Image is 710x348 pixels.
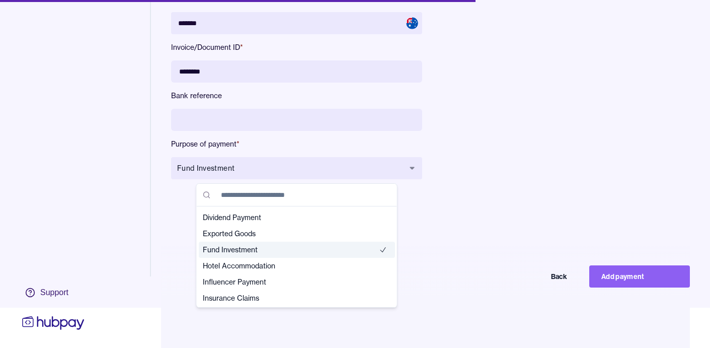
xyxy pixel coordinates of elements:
button: Add payment [589,265,690,288]
label: Bank reference [171,91,422,101]
a: Support [20,282,87,303]
span: Insurance Claims [203,293,379,303]
span: Dividend Payment [203,213,379,223]
span: Hotel Accommodation [203,261,379,271]
label: Purpose of payment [171,139,422,149]
label: Invoice/Document ID [171,42,422,52]
span: Fund Investment [177,163,404,173]
span: Fund Investment [203,245,379,255]
button: Back [479,265,579,288]
span: Exported Goods [203,229,379,239]
div: Support [40,287,68,298]
span: Influencer Payment [203,277,379,287]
